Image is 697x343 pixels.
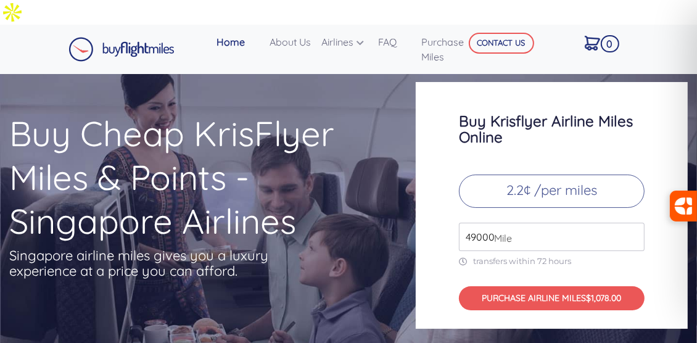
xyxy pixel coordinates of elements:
a: Airlines [316,30,373,54]
a: About Us [265,30,316,54]
img: Buy Flight Miles Logo [68,37,175,62]
span: $1,078.00 [587,292,622,304]
a: Purchase Miles [416,30,484,69]
h3: Buy Krisflyer Airline Miles Online [459,113,645,145]
a: Home [212,30,265,54]
p: transfers within 72 hours [459,256,645,267]
p: Singapore airline miles gives you a luxury experience at a price you can afford. [9,248,287,279]
span: 0 [601,35,619,52]
h1: Buy Cheap KrisFlyer Miles & Points - Singapore Airlines [9,112,368,243]
span: Mile [488,231,512,246]
a: FAQ [373,30,416,54]
img: Cart [585,36,600,51]
a: Buy Flight Miles Logo [68,34,175,65]
button: PURCHASE AIRLINE MILES$1,078.00 [459,286,645,310]
p: 2.2¢ /per miles [459,175,645,208]
button: CONTACT US [469,33,534,54]
a: 0 [580,30,617,56]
